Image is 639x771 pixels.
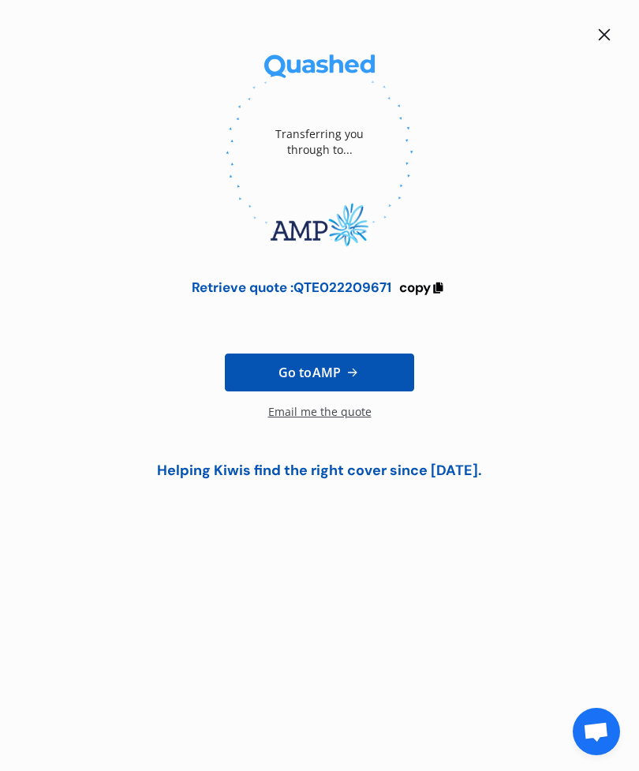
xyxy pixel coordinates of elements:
div: Transferring you through to... [256,95,383,189]
span: copy [399,279,431,296]
a: Go toAMP [225,354,414,391]
div: Helping Kiwis find the right cover since [DATE]. [157,462,482,479]
span: Go to AMP [278,363,341,382]
img: AMP.webp [226,189,413,260]
a: Open chat [573,708,620,755]
div: Email me the quote [268,404,372,436]
div: Retrieve quote : QTE022209671 [192,279,391,295]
